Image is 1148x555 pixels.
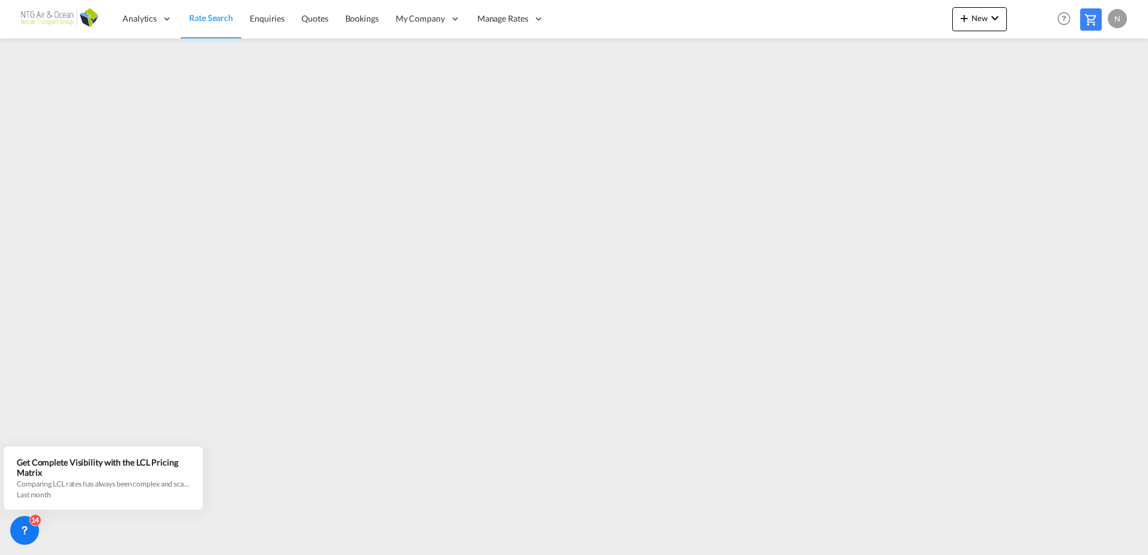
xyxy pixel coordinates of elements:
md-icon: icon-plus 400-fg [957,11,971,25]
md-icon: icon-chevron-down [988,11,1002,25]
button: icon-plus 400-fgNewicon-chevron-down [952,7,1007,31]
span: Analytics [122,13,157,25]
span: Enquiries [250,13,285,23]
span: Rate Search [189,13,233,23]
span: Help [1054,8,1074,29]
div: N [1108,9,1127,28]
div: Help [1054,8,1080,30]
span: New [957,13,1002,23]
img: ccefae8035b411edadc6cf72a91d5d41.png [18,5,99,32]
span: Quotes [301,13,328,23]
span: Bookings [345,13,379,23]
span: Manage Rates [477,13,528,25]
span: My Company [396,13,445,25]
